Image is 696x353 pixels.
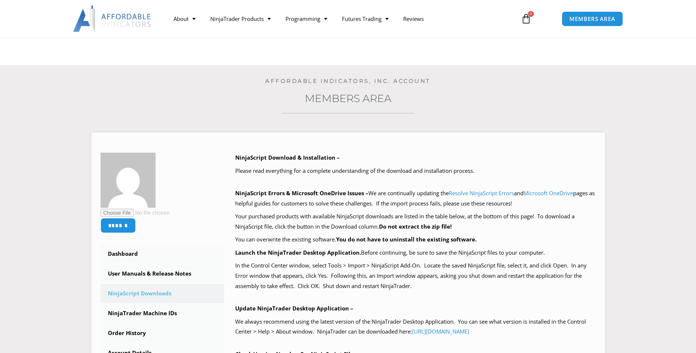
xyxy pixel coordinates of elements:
[101,244,225,263] a: Dashboard
[203,10,278,27] a: NinjaTrader Products
[101,284,225,303] a: NinjaScript Downloads
[335,10,396,27] a: Futures Trading
[235,211,596,232] p: Your purchased products with available NinjaScript downloads are listed in the table below, at th...
[235,317,596,337] p: We always recommend using the latest version of the NinjaTrader Desktop Application. You can see ...
[449,189,514,197] a: Resolve NinjaScript Errors
[101,304,225,323] a: NinjaTrader Machine IDs
[235,189,368,197] b: NinjaScript Errors & Microsoft OneDrive Issues –
[235,166,596,176] p: Please read everything for a complete understanding of the download and installation process.
[524,189,573,197] a: Microsoft OneDrive
[562,11,623,26] a: MEMBERS AREA
[265,77,431,84] a: Affordable Indicators, Inc. Account
[510,8,542,29] a: 0
[235,188,596,209] p: We are continually updating the and pages as helpful guides for customers to solve these challeng...
[101,264,225,283] a: User Manuals & Release Notes
[235,261,596,291] p: In the Control Center window, select Tools > Import > NinjaScript Add-On. Locate the saved NinjaS...
[412,328,469,335] a: [URL][DOMAIN_NAME]
[278,10,335,27] a: Programming
[305,92,391,105] a: Members Area
[528,11,534,17] span: 0
[569,16,615,22] span: MEMBERS AREA
[101,324,225,343] a: Order History
[235,248,596,258] p: Before continuing, be sure to save the NinjaScript files to your computer.
[166,10,513,27] nav: Menu
[336,236,477,243] b: You do not have to uninstall the existing software.
[235,249,361,256] b: Launch the NinjaTrader Desktop Application.
[379,223,452,230] b: Do not extract the zip file!
[235,305,353,312] b: Update NinjaTrader Desktop Application –
[396,10,431,27] a: Reviews
[166,10,203,27] a: About
[101,153,156,208] img: 9020be1b168cb8845c6896a40067a2139567086cb44e3176155864e721c75c5b
[73,6,152,32] img: LogoAI | Affordable Indicators – NinjaTrader
[235,234,596,245] p: You can overwrite the existing software.
[235,154,340,161] b: NinjaScript Download & Installation –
